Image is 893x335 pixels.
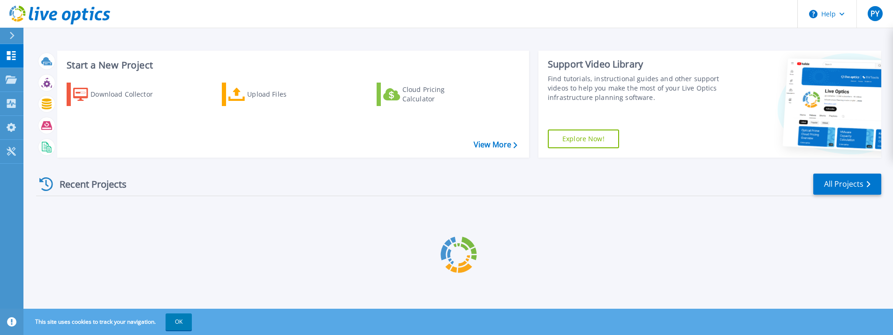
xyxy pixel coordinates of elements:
div: Cloud Pricing Calculator [402,85,477,104]
div: Recent Projects [36,173,139,196]
a: Explore Now! [548,129,619,148]
div: Support Video Library [548,58,722,70]
span: This site uses cookies to track your navigation. [26,313,192,330]
a: View More [474,140,517,149]
a: All Projects [813,174,881,195]
span: PY [870,10,879,17]
div: Find tutorials, instructional guides and other support videos to help you make the most of your L... [548,74,722,102]
a: Cloud Pricing Calculator [377,83,481,106]
div: Upload Files [247,85,322,104]
h3: Start a New Project [67,60,517,70]
button: OK [166,313,192,330]
div: Download Collector [91,85,166,104]
a: Download Collector [67,83,171,106]
a: Upload Files [222,83,326,106]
